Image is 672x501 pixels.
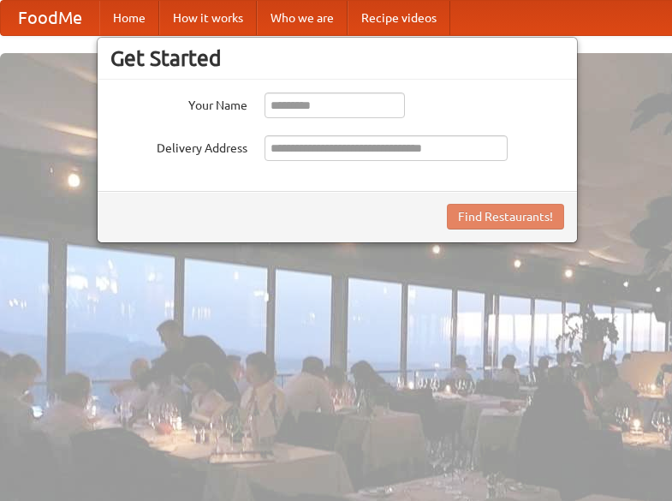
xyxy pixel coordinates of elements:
[159,1,257,35] a: How it works
[257,1,348,35] a: Who we are
[110,45,564,71] h3: Get Started
[110,135,247,157] label: Delivery Address
[99,1,159,35] a: Home
[348,1,450,35] a: Recipe videos
[110,92,247,114] label: Your Name
[1,1,99,35] a: FoodMe
[447,204,564,230] button: Find Restaurants!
